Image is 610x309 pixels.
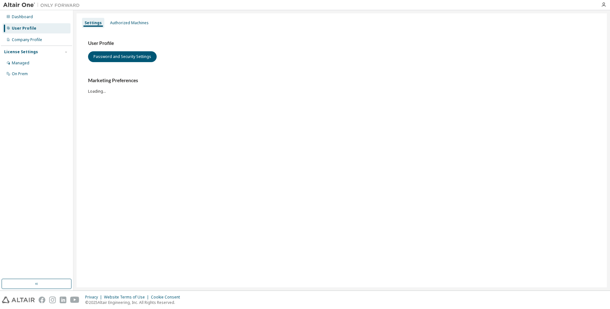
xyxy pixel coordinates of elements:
div: On Prem [12,71,28,76]
img: facebook.svg [39,297,45,303]
div: User Profile [12,26,36,31]
p: © 2025 Altair Engineering, Inc. All Rights Reserved. [85,300,184,305]
div: License Settings [4,49,38,54]
div: Settings [85,20,102,25]
div: Company Profile [12,37,42,42]
h3: Marketing Preferences [88,77,595,84]
img: Altair One [3,2,83,8]
div: Cookie Consent [151,295,184,300]
button: Password and Security Settings [88,51,157,62]
div: Website Terms of Use [104,295,151,300]
div: Privacy [85,295,104,300]
img: altair_logo.svg [2,297,35,303]
div: Authorized Machines [110,20,149,25]
div: Managed [12,61,29,66]
img: instagram.svg [49,297,56,303]
img: youtube.svg [70,297,79,303]
h3: User Profile [88,40,595,47]
div: Loading... [88,77,595,94]
img: linkedin.svg [60,297,66,303]
div: Dashboard [12,14,33,19]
